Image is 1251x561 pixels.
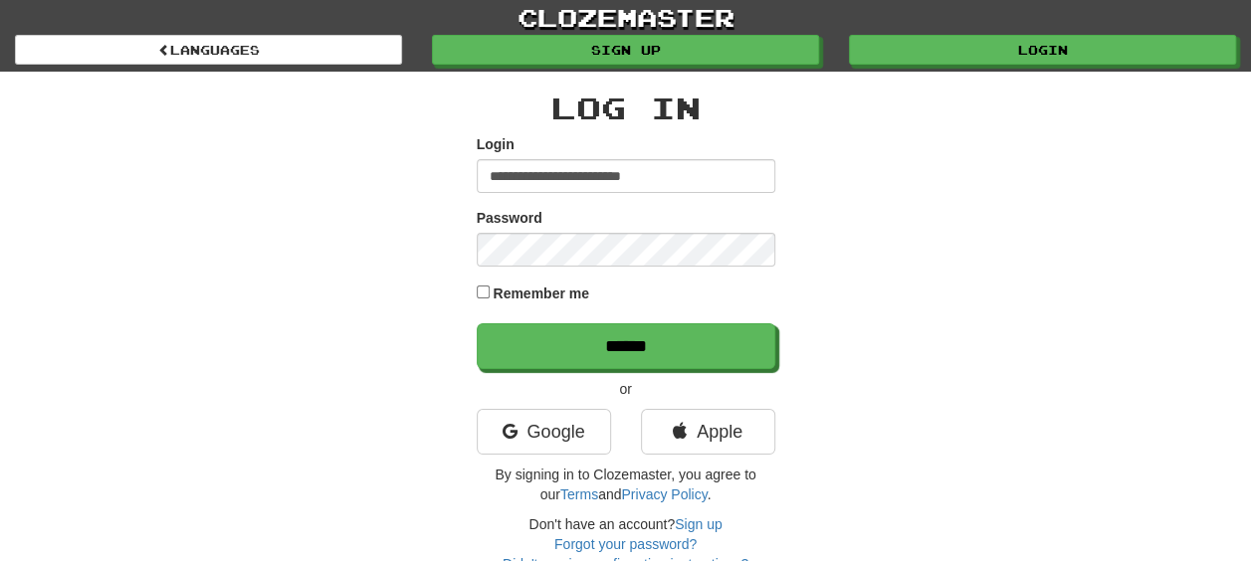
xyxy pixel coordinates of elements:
[15,35,402,65] a: Languages
[477,92,775,124] h2: Log In
[554,536,697,552] a: Forgot your password?
[477,134,515,154] label: Login
[621,486,707,502] a: Privacy Policy
[675,516,722,532] a: Sign up
[493,283,589,303] label: Remember me
[432,35,819,65] a: Sign up
[849,35,1236,65] a: Login
[641,409,775,455] a: Apple
[477,379,775,399] p: or
[477,465,775,504] p: By signing in to Clozemaster, you agree to our and .
[477,409,611,455] a: Google
[477,208,542,228] label: Password
[560,486,598,502] a: Terms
